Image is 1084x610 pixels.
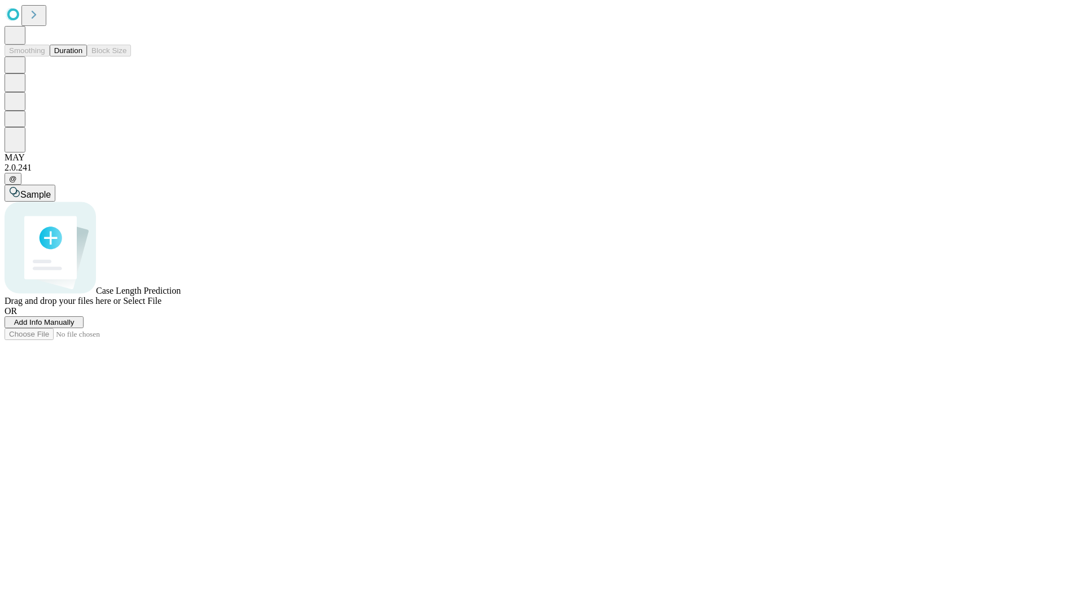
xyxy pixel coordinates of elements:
[5,306,17,316] span: OR
[96,286,181,295] span: Case Length Prediction
[5,296,121,306] span: Drag and drop your files here or
[20,190,51,199] span: Sample
[5,152,1079,163] div: MAY
[5,173,21,185] button: @
[14,318,75,326] span: Add Info Manually
[123,296,161,306] span: Select File
[5,163,1079,173] div: 2.0.241
[87,45,131,56] button: Block Size
[5,45,50,56] button: Smoothing
[9,175,17,183] span: @
[50,45,87,56] button: Duration
[5,185,55,202] button: Sample
[5,316,84,328] button: Add Info Manually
